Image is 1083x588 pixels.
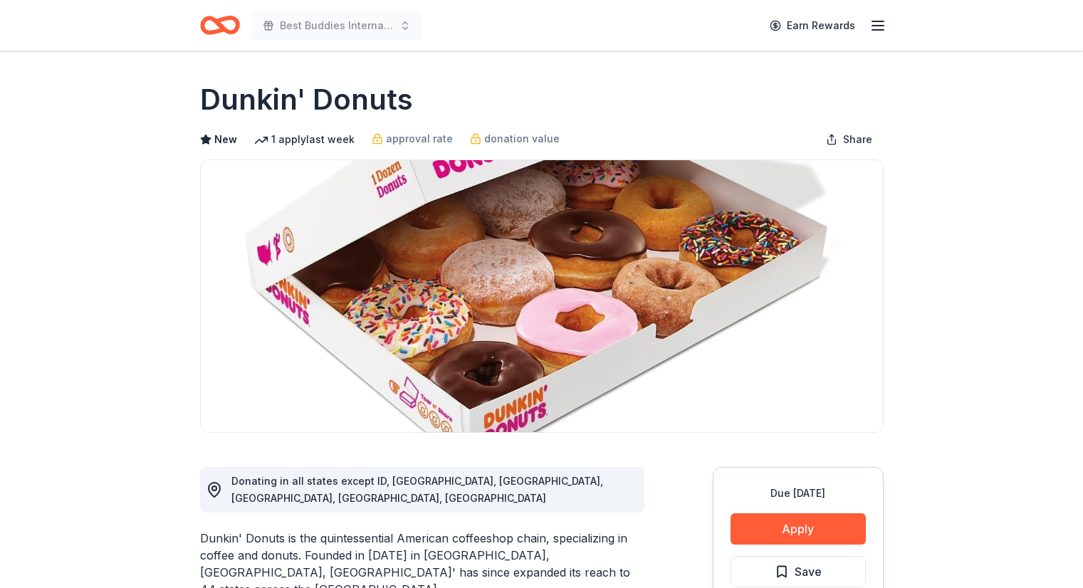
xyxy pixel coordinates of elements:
[815,125,884,154] button: Share
[731,556,866,587] button: Save
[470,130,560,147] a: donation value
[795,562,822,581] span: Save
[231,475,603,504] span: Donating in all states except ID, [GEOGRAPHIC_DATA], [GEOGRAPHIC_DATA], [GEOGRAPHIC_DATA], [GEOGR...
[484,130,560,147] span: donation value
[201,160,883,432] img: Image for Dunkin' Donuts
[731,513,866,545] button: Apply
[200,9,240,42] a: Home
[372,130,453,147] a: approval rate
[200,80,413,120] h1: Dunkin' Donuts
[843,131,872,148] span: Share
[254,131,355,148] div: 1 apply last week
[386,130,453,147] span: approval rate
[731,485,866,502] div: Due [DATE]
[280,17,394,34] span: Best Buddies International, [GEOGRAPHIC_DATA], Champion of the Year Gala
[214,131,237,148] span: New
[251,11,422,40] button: Best Buddies International, [GEOGRAPHIC_DATA], Champion of the Year Gala
[761,13,864,38] a: Earn Rewards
